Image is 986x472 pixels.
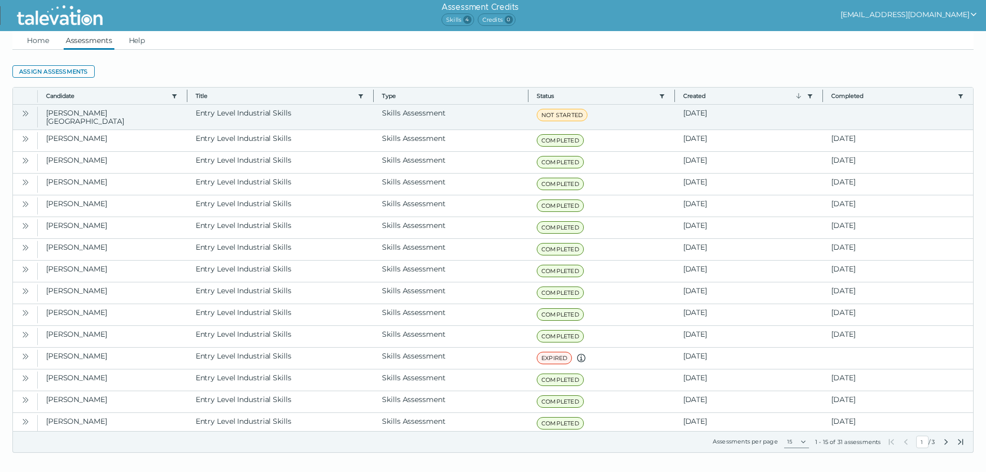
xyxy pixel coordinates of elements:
[374,413,528,434] clr-dg-cell: Skills Assessment
[38,304,187,325] clr-dg-cell: [PERSON_NAME]
[21,109,30,118] cds-icon: Open
[187,195,374,217] clr-dg-cell: Entry Level Industrial Skills
[537,92,655,100] button: Status
[187,105,374,130] clr-dg-cell: Entry Level Industrial Skills
[823,152,973,173] clr-dg-cell: [DATE]
[537,109,587,121] span: NOT STARTED
[19,107,32,119] button: Open
[537,395,584,408] span: COMPLETED
[823,130,973,151] clr-dg-cell: [DATE]
[21,265,30,274] cds-icon: Open
[916,436,929,448] input: Current Page
[823,174,973,195] clr-dg-cell: [DATE]
[21,222,30,230] cds-icon: Open
[537,199,584,212] span: COMPLETED
[537,156,584,168] span: COMPLETED
[942,438,950,446] button: Next Page
[537,178,584,190] span: COMPLETED
[38,348,187,369] clr-dg-cell: [PERSON_NAME]
[19,132,32,145] button: Open
[187,174,374,195] clr-dg-cell: Entry Level Industrial Skills
[478,13,516,26] span: Credits
[823,369,973,391] clr-dg-cell: [DATE]
[196,92,354,100] button: Title
[19,415,32,427] button: Open
[374,282,528,304] clr-dg-cell: Skills Assessment
[12,3,107,28] img: Talevation_Logo_Transparent_white.png
[675,217,823,238] clr-dg-cell: [DATE]
[956,438,965,446] button: Last Page
[537,417,584,430] span: COMPLETED
[19,263,32,275] button: Open
[187,326,374,347] clr-dg-cell: Entry Level Industrial Skills
[537,221,584,234] span: COMPLETED
[19,241,32,253] button: Open
[537,330,584,342] span: COMPLETED
[675,348,823,369] clr-dg-cell: [DATE]
[187,282,374,304] clr-dg-cell: Entry Level Industrial Skills
[823,195,973,217] clr-dg-cell: [DATE]
[187,130,374,151] clr-dg-cell: Entry Level Industrial Skills
[38,217,187,238] clr-dg-cell: [PERSON_NAME]
[374,348,528,369] clr-dg-cell: Skills Assessment
[442,1,519,13] h6: Assessment Credits
[38,130,187,151] clr-dg-cell: [PERSON_NAME]
[823,217,973,238] clr-dg-cell: [DATE]
[374,174,528,195] clr-dg-cell: Skills Assessment
[21,418,30,426] cds-icon: Open
[19,350,32,362] button: Open
[374,369,528,391] clr-dg-cell: Skills Assessment
[675,239,823,260] clr-dg-cell: [DATE]
[675,413,823,434] clr-dg-cell: [DATE]
[902,438,910,446] button: Previous Page
[38,391,187,412] clr-dg-cell: [PERSON_NAME]
[525,84,532,107] button: Column resize handle
[823,391,973,412] clr-dg-cell: [DATE]
[25,31,51,50] a: Home
[187,369,374,391] clr-dg-cell: Entry Level Industrial Skills
[38,369,187,391] clr-dg-cell: [PERSON_NAME]
[38,105,187,130] clr-dg-cell: [PERSON_NAME][GEOGRAPHIC_DATA]
[19,219,32,232] button: Open
[19,284,32,297] button: Open
[931,438,936,446] span: Total Pages
[819,84,826,107] button: Column resize handle
[187,217,374,238] clr-dg-cell: Entry Level Industrial Skills
[374,130,528,151] clr-dg-cell: Skills Assessment
[374,304,528,325] clr-dg-cell: Skills Assessment
[38,282,187,304] clr-dg-cell: [PERSON_NAME]
[537,287,584,299] span: COMPLETED
[675,261,823,282] clr-dg-cell: [DATE]
[21,135,30,143] cds-icon: Open
[187,239,374,260] clr-dg-cell: Entry Level Industrial Skills
[127,31,148,50] a: Help
[12,65,95,78] button: Assign assessments
[823,282,973,304] clr-dg-cell: [DATE]
[442,13,474,26] span: Skills
[19,306,32,319] button: Open
[823,261,973,282] clr-dg-cell: [DATE]
[38,326,187,347] clr-dg-cell: [PERSON_NAME]
[675,369,823,391] clr-dg-cell: [DATE]
[187,152,374,173] clr-dg-cell: Entry Level Industrial Skills
[374,391,528,412] clr-dg-cell: Skills Assessment
[374,217,528,238] clr-dg-cell: Skills Assessment
[675,195,823,217] clr-dg-cell: [DATE]
[19,328,32,340] button: Open
[38,174,187,195] clr-dg-cell: [PERSON_NAME]
[64,31,114,50] a: Assessments
[841,8,978,21] button: show user actions
[187,304,374,325] clr-dg-cell: Entry Level Industrial Skills
[38,239,187,260] clr-dg-cell: [PERSON_NAME]
[671,84,678,107] button: Column resize handle
[21,200,30,208] cds-icon: Open
[21,178,30,187] cds-icon: Open
[21,244,30,252] cds-icon: Open
[38,413,187,434] clr-dg-cell: [PERSON_NAME]
[21,156,30,165] cds-icon: Open
[823,239,973,260] clr-dg-cell: [DATE]
[675,152,823,173] clr-dg-cell: [DATE]
[683,92,803,100] button: Created
[537,374,584,386] span: COMPLETED
[831,92,953,100] button: Completed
